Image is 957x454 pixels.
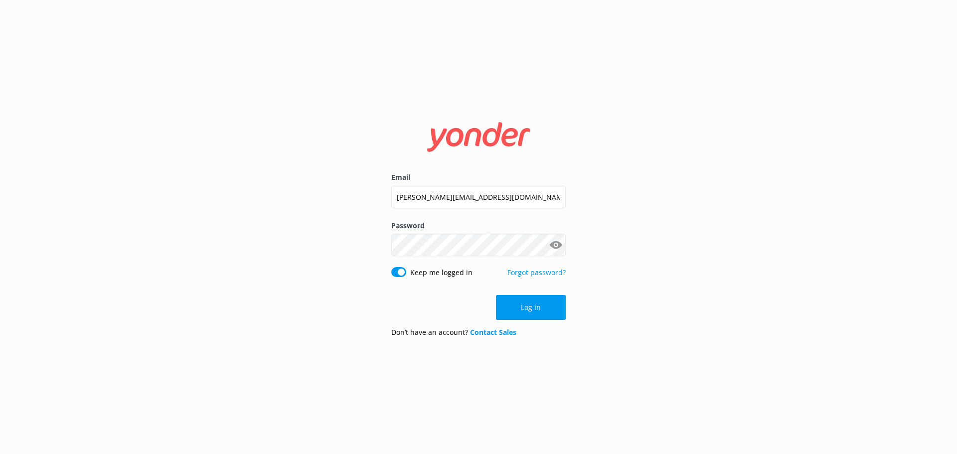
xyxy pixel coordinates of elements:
[391,186,566,208] input: user@emailaddress.com
[391,220,566,231] label: Password
[507,268,566,277] a: Forgot password?
[410,267,473,278] label: Keep me logged in
[470,327,516,337] a: Contact Sales
[391,172,566,183] label: Email
[546,235,566,255] button: Show password
[496,295,566,320] button: Log in
[391,327,516,338] p: Don’t have an account?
